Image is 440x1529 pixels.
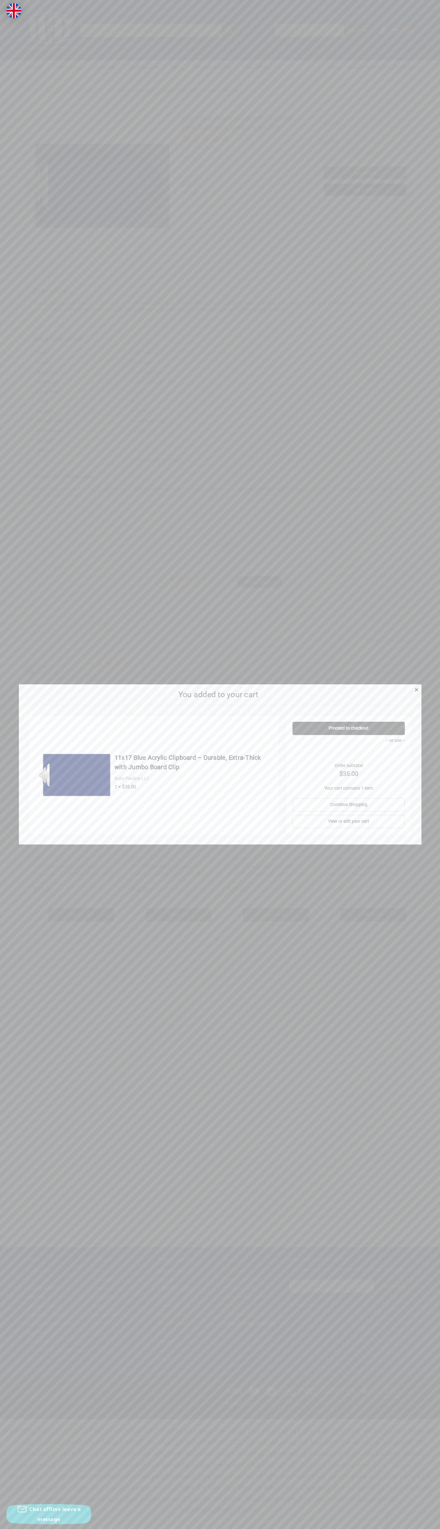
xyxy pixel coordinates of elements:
a: Close [413,686,420,692]
h2: You added to your cart [29,689,408,701]
strong: $35.00 [292,769,405,778]
iframe: Google Customer Reviews [388,1512,440,1529]
h4: 11x17 Blue Acrylic Clipboard – Durable, Extra-Thick with Jumbo Board Clip [114,753,273,772]
a: Continue Shopping [292,798,405,811]
div: Ruby Paulina LLC. [114,775,273,782]
a: View or edit your cart [292,815,405,828]
img: 11x17 Clipboard Acrylic Panel Featuring a Jumbo Board Clip Blue [39,739,111,811]
img: duty and tax information for United Kingdom [6,3,21,18]
a: Proceed to checkout [292,722,405,735]
p: Your cart contains 1 item [292,785,405,792]
button: Chat offline leave a message [6,1504,91,1524]
span: × [415,685,419,694]
p: -- or use -- [292,737,405,744]
span: Chat offline leave a message [29,1506,81,1523]
div: Order subtotal [292,762,405,778]
div: 1 × $35.00 [114,783,273,791]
